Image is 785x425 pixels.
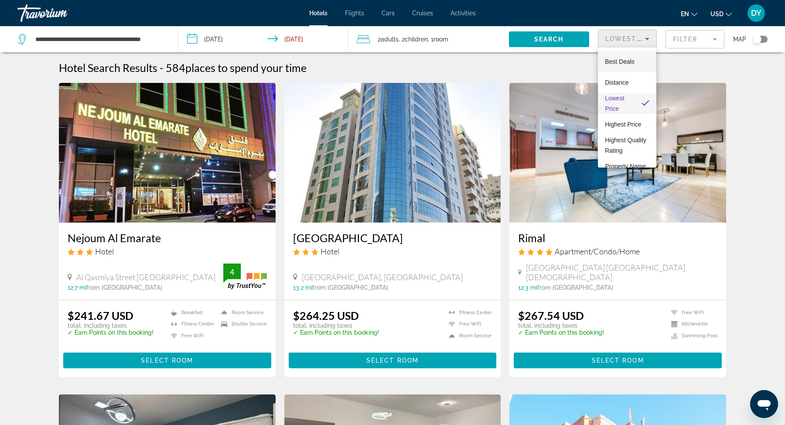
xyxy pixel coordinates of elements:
span: Best Deals [605,58,635,65]
div: Sort by [598,48,656,168]
span: Highest Quality Rating [605,137,646,154]
iframe: Button to launch messaging window [750,390,778,418]
span: Lowest Price [605,95,624,112]
span: Highest Price [605,121,641,128]
span: Property Name [605,163,646,170]
span: Distance [605,79,628,86]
